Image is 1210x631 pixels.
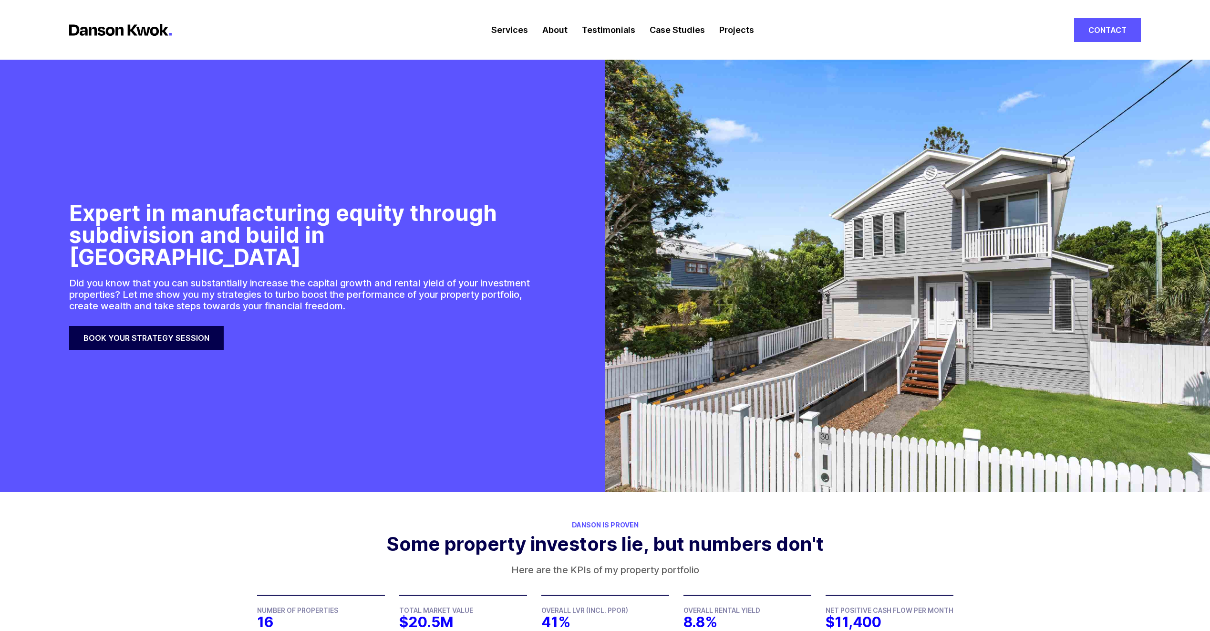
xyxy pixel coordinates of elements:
span: $11,400 [826,613,881,631]
span: Overall LVR (Incl. PPOR) [541,606,628,614]
span: 8.8% [683,613,717,631]
h1: Expert in manufacturing equity through subdivision and build in [GEOGRAPHIC_DATA] [69,202,536,268]
span: Danson is Proven [572,521,639,529]
p: Did you know that you can substantially increase the capital growth and rental yield of your inve... [69,277,536,312]
span: Total Market Value [399,606,473,614]
span: 16 [257,613,274,631]
a: Contact [1074,18,1141,42]
span: 41% [541,613,570,631]
span: $20.5M [399,613,454,631]
span: Overall Rental Yield [683,606,760,614]
span: Net Positive Cash Flow Per Month [826,606,953,614]
p: Here are the KPIs of my property portfolio [511,564,699,576]
a: Book your strategy session [69,326,224,350]
span: Number of Properties [257,606,338,614]
img: logo-horizontal.f5b67f0.svg [69,24,172,36]
h2: Some property investors lie, but numbers don't [386,534,824,555]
